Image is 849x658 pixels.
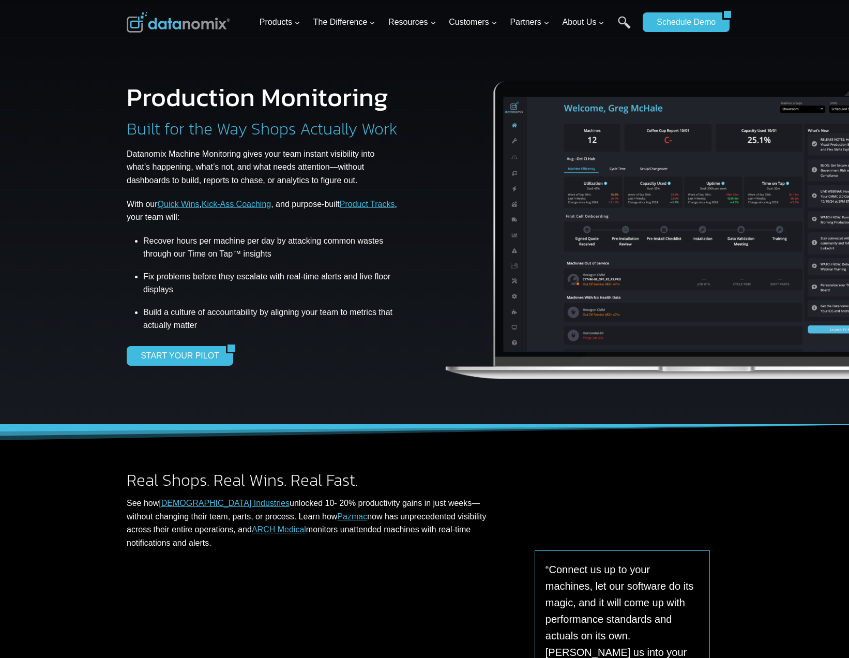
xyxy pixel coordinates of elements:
span: Partners [510,16,549,29]
span: Products [260,16,300,29]
a: START YOUR PILOT [127,346,226,366]
span: The Difference [313,16,376,29]
a: [DEMOGRAPHIC_DATA] Industries [159,499,290,507]
a: Kick-Ass Coaching [202,200,271,208]
p: Datanomix Machine Monitoring gives your team instant visibility into what’s happening, what’s not... [127,147,400,187]
p: See how unlocked 10- 20% productivity gains in just weeks—without changing their team, parts, or ... [127,497,506,549]
p: With our , , and purpose-built , your team will: [127,198,400,224]
li: Fix problems before they escalate with real-time alerts and live floor displays [143,264,400,302]
li: Recover hours per machine per day by attacking common wastes through our Time on Tap™ insights [143,234,400,264]
a: Product Tracks [340,200,395,208]
h2: Built for the Way Shops Actually Work [127,121,398,137]
a: Search [618,16,631,39]
span: About Us [563,16,605,29]
span: Resources [388,16,436,29]
h2: Real Shops. Real Wins. Real Fast. [127,472,506,488]
a: Schedule Demo [643,12,722,32]
img: Datanomix [127,12,230,33]
a: Quick Wins [158,200,200,208]
nav: Primary Navigation [255,6,638,39]
li: Build a culture of accountability by aligning your team to metrics that actually matter [143,302,400,336]
h1: Production Monitoring [127,84,388,110]
span: Customers [449,16,497,29]
a: ARCH Medical [252,525,306,534]
a: Pazmac [337,512,367,521]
